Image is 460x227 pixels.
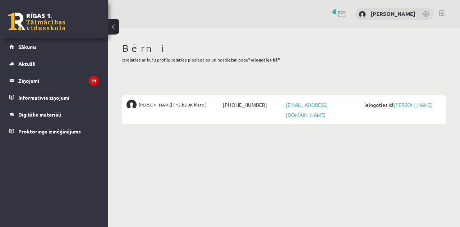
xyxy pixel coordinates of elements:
[18,60,36,67] span: Aktuāli
[371,10,415,17] a: [PERSON_NAME]
[363,100,441,110] span: Ielogoties kā
[248,57,280,63] b: "Ielogoties kā"
[126,100,137,110] img: Matīss Liepiņš
[18,72,99,89] legend: Ziņojumi
[18,89,99,106] legend: Informatīvie ziņojumi
[139,100,207,110] span: [PERSON_NAME] ( 12.b2 JK klase )
[18,128,81,135] span: Proktoringa izmēģinājums
[9,89,99,106] a: Informatīvie ziņojumi
[9,38,99,55] a: Sākums
[394,101,433,108] a: [PERSON_NAME]
[18,111,61,118] span: Digitālie materiāli
[9,55,99,72] a: Aktuāli
[286,101,328,118] a: [EMAIL_ADDRESS][DOMAIN_NAME]
[221,100,284,110] span: [PHONE_NUMBER]
[18,44,37,50] span: Sākums
[9,123,99,140] a: Proktoringa izmēģinājums
[122,56,446,63] p: Izvēlaties ar kuru profilu vēlaties pieslēgties un nospiežat pogu
[9,106,99,123] a: Digitālie materiāli
[8,13,65,31] a: Rīgas 1. Tālmācības vidusskola
[122,42,446,54] h1: Bērni
[359,11,366,18] img: Sanda Liepiņa
[89,76,99,86] i: 39
[9,72,99,89] a: Ziņojumi39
